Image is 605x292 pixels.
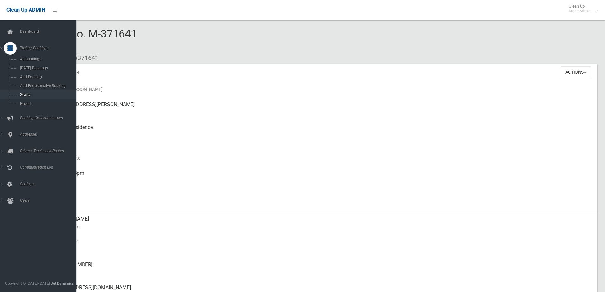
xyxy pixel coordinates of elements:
[566,4,597,13] span: Clean Up
[51,177,592,185] small: Collected At
[51,246,592,253] small: Mobile
[18,132,81,137] span: Addresses
[18,182,81,186] span: Settings
[69,52,98,64] li: #371641
[51,257,592,280] div: [PHONE_NUMBER]
[51,154,592,162] small: Collection Date
[51,268,592,276] small: Landline
[51,211,592,234] div: [PERSON_NAME]
[18,92,76,97] span: Search
[18,57,76,61] span: All Bookings
[51,131,592,139] small: Pickup Point
[18,46,81,50] span: Tasks / Bookings
[51,234,592,257] div: 0452376201
[51,200,592,207] small: Zone
[51,223,592,230] small: Contact Name
[18,149,81,153] span: Drivers, Trucks and Routes
[18,165,81,170] span: Communication Log
[18,29,81,34] span: Dashboard
[5,281,50,286] span: Copyright © [DATE]-[DATE]
[28,27,137,52] span: Booking No. M-371641
[18,66,76,70] span: [DATE] Bookings
[51,108,592,116] small: Address
[569,9,591,13] small: Super Admin
[51,97,592,120] div: [STREET_ADDRESS][PERSON_NAME]
[18,84,76,88] span: Add Retrospective Booking
[18,116,81,120] span: Booking Collection Issues
[18,101,76,106] span: Report
[51,143,592,166] div: [DATE]
[561,66,591,78] button: Actions
[18,198,81,203] span: Users
[51,188,592,211] div: [DATE]
[6,7,45,13] span: Clean Up ADMIN
[18,75,76,79] span: Add Booking
[51,85,592,93] small: Name of [PERSON_NAME]
[51,281,74,286] strong: Jet Dynamics
[51,166,592,188] div: [DATE] 4:23pm
[51,120,592,143] div: Front of Residence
